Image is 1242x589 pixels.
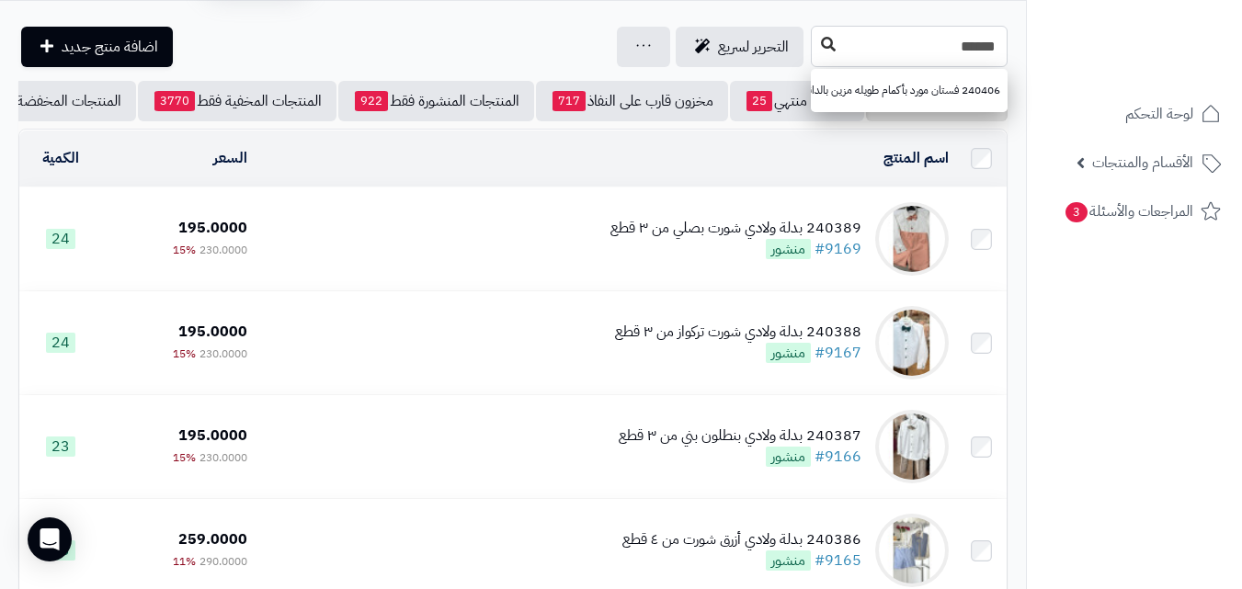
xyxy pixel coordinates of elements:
[1038,92,1231,136] a: لوحة التحكم
[42,147,79,169] a: الكمية
[138,81,336,121] a: المنتجات المخفية فقط3770
[610,218,861,239] div: 240389 بدلة ولادي شورت بصلي من ٣ قطع
[1064,198,1193,224] span: المراجعات والأسئلة
[811,74,1008,108] a: 240406 فستان مورد بأكمام طويله مزين بالدانتيل
[875,202,949,276] img: 240389 بدلة ولادي شورت بصلي من ٣ قطع
[815,342,861,364] a: #9167
[1125,101,1193,127] span: لوحة التحكم
[213,147,247,169] a: السعر
[21,27,173,67] a: اضافة منتج جديد
[173,449,196,466] span: 15%
[173,242,196,258] span: 15%
[173,345,196,362] span: 15%
[815,238,861,260] a: #9169
[676,27,803,67] a: التحرير لسريع
[815,549,861,572] a: #9165
[178,528,247,550] span: 259.0000
[766,343,811,363] span: منشور
[815,446,861,468] a: #9166
[46,229,75,249] span: 24
[338,81,534,121] a: المنتجات المنشورة فقط922
[1092,150,1193,176] span: الأقسام والمنتجات
[178,425,247,447] span: 195.0000
[1065,202,1088,222] span: 3
[746,91,772,111] span: 25
[199,449,247,466] span: 230.0000
[1038,189,1231,233] a: المراجعات والأسئلة3
[62,36,158,58] span: اضافة منتج جديد
[875,514,949,587] img: 240386 بدلة ولادي أزرق شورت من ٤ قطع
[883,147,949,169] a: اسم المنتج
[1117,50,1225,88] img: logo-2.png
[355,91,388,111] span: 922
[28,517,72,561] div: Open Intercom Messenger
[553,91,586,111] span: 717
[199,553,247,570] span: 290.0000
[766,239,811,259] span: منشور
[154,91,195,111] span: 3770
[46,436,75,457] span: 23
[178,321,247,343] span: 195.0000
[615,322,861,343] div: 240388 بدلة ولادي شورت تركواز من ٣ قطع
[875,306,949,379] img: 240388 بدلة ولادي شورت تركواز من ٣ قطع
[536,81,728,121] a: مخزون قارب على النفاذ717
[766,550,811,571] span: منشور
[173,553,196,570] span: 11%
[199,242,247,258] span: 230.0000
[875,410,949,483] img: 240387 بدلة ولادي بنطلون بني من ٣ قطع
[766,447,811,467] span: منشور
[718,36,789,58] span: التحرير لسريع
[178,217,247,239] span: 195.0000
[199,345,247,362] span: 230.0000
[619,425,861,447] div: 240387 بدلة ولادي بنطلون بني من ٣ قطع
[730,81,864,121] a: مخزون منتهي25
[46,333,75,353] span: 24
[622,529,861,550] div: 240386 بدلة ولادي أزرق شورت من ٤ قطع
